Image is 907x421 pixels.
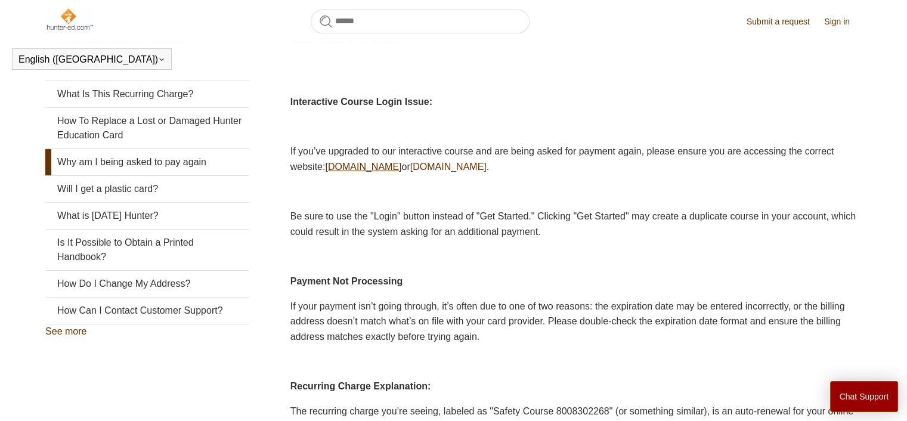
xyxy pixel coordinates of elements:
span: or [401,162,410,172]
span: . [487,162,489,172]
a: [DOMAIN_NAME] [410,162,487,172]
strong: Interactive Course Login Issue: [290,97,432,107]
a: Is It Possible to Obtain a Printed Handbook? [45,230,249,270]
a: [DOMAIN_NAME] [325,162,401,172]
strong: Payment Not Processing [290,276,403,286]
a: What Is This Recurring Charge? [45,81,249,107]
a: See more [45,326,86,336]
a: What is [DATE] Hunter? [45,203,249,229]
a: How Can I Contact Customer Support? [45,298,249,324]
a: Why am I being asked to pay again [45,149,249,175]
a: Sign in [824,16,862,28]
span: If you’ve upgraded to our interactive course and are being asked for payment again, please ensure... [290,146,834,172]
a: Submit a request [747,16,822,28]
a: How To Replace a Lost or Damaged Hunter Education Card [45,108,249,148]
strong: Recurring Charge Explanation: [290,381,431,391]
span: Be sure to use the "Login" button instead of "Get Started." Clicking "Get Started" may create a d... [290,211,856,237]
input: Search [311,10,530,33]
button: English ([GEOGRAPHIC_DATA]) [18,54,165,65]
img: Hunter-Ed Help Center home page [45,7,94,31]
button: Chat Support [830,381,899,412]
a: How Do I Change My Address? [45,271,249,297]
a: Will I get a plastic card? [45,176,249,202]
span: If your payment isn’t going through, it’s often due to one of two reasons: the expiration date ma... [290,301,845,342]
